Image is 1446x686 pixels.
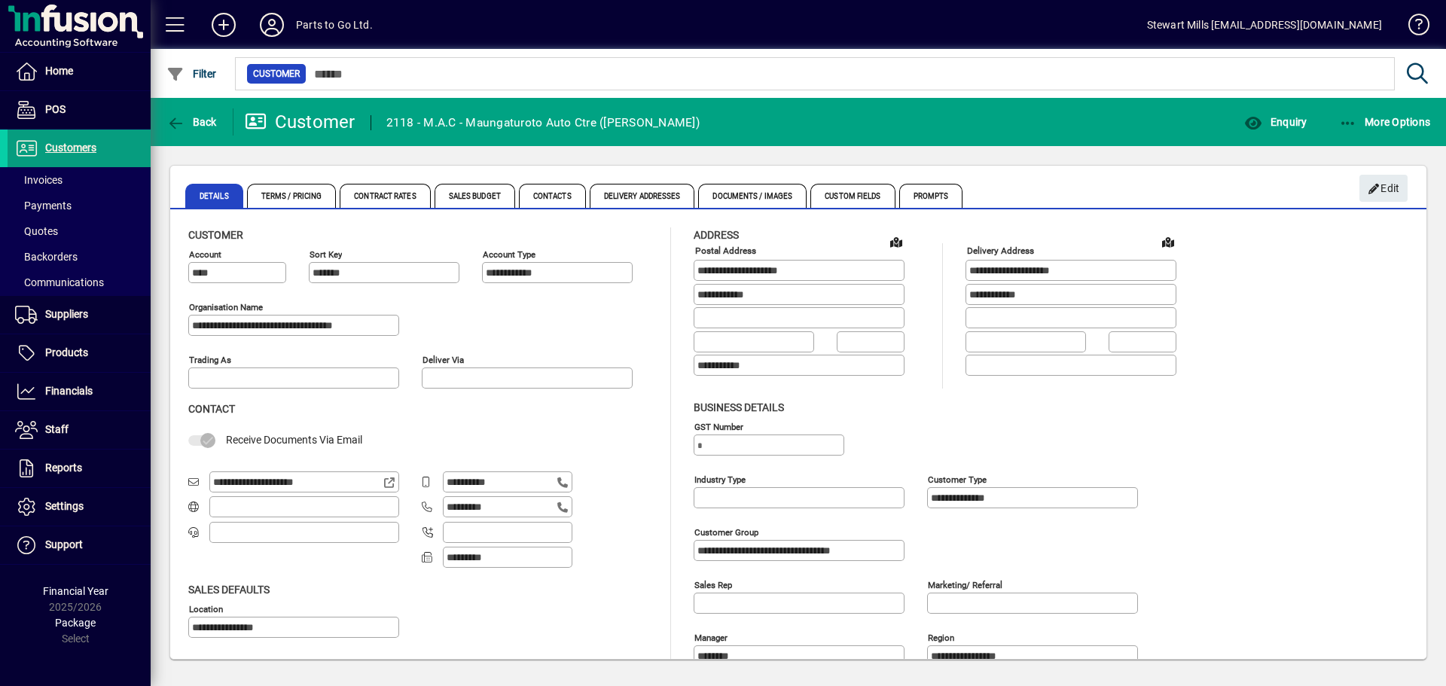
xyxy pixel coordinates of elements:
[884,230,908,254] a: View on map
[590,184,695,208] span: Delivery Addresses
[296,13,373,37] div: Parts to Go Ltd.
[8,296,151,334] a: Suppliers
[8,526,151,564] a: Support
[694,526,758,537] mat-label: Customer group
[698,184,807,208] span: Documents / Images
[8,53,151,90] a: Home
[45,65,73,77] span: Home
[1339,116,1431,128] span: More Options
[163,108,221,136] button: Back
[189,355,231,365] mat-label: Trading as
[928,632,954,642] mat-label: Region
[45,308,88,320] span: Suppliers
[899,184,963,208] span: Prompts
[519,184,586,208] span: Contacts
[185,184,243,208] span: Details
[694,421,743,431] mat-label: GST Number
[8,244,151,270] a: Backorders
[163,60,221,87] button: Filter
[694,579,732,590] mat-label: Sales rep
[189,603,223,614] mat-label: Location
[188,584,270,596] span: Sales defaults
[386,111,700,135] div: 2118 - M.A.C - Maungaturoto Auto Ctre ([PERSON_NAME])
[245,110,355,134] div: Customer
[1147,13,1382,37] div: Stewart Mills [EMAIL_ADDRESS][DOMAIN_NAME]
[8,167,151,193] a: Invoices
[1244,116,1307,128] span: Enquiry
[340,184,430,208] span: Contract Rates
[8,91,151,129] a: POS
[8,218,151,244] a: Quotes
[8,270,151,295] a: Communications
[1156,230,1180,254] a: View on map
[188,403,235,415] span: Contact
[45,103,66,115] span: POS
[200,11,248,38] button: Add
[694,632,728,642] mat-label: Manager
[8,334,151,372] a: Products
[694,401,784,413] span: Business details
[45,538,83,550] span: Support
[43,585,108,597] span: Financial Year
[45,423,69,435] span: Staff
[810,184,895,208] span: Custom Fields
[694,229,739,241] span: Address
[189,302,263,313] mat-label: Organisation name
[45,346,88,358] span: Products
[1359,175,1408,202] button: Edit
[8,488,151,526] a: Settings
[483,249,535,260] mat-label: Account Type
[45,142,96,154] span: Customers
[8,193,151,218] a: Payments
[15,276,104,288] span: Communications
[1240,108,1310,136] button: Enquiry
[166,116,217,128] span: Back
[694,474,746,484] mat-label: Industry type
[45,500,84,512] span: Settings
[45,385,93,397] span: Financials
[423,355,464,365] mat-label: Deliver via
[8,411,151,449] a: Staff
[8,450,151,487] a: Reports
[15,200,72,212] span: Payments
[248,11,296,38] button: Profile
[1368,176,1400,201] span: Edit
[45,462,82,474] span: Reports
[928,474,987,484] mat-label: Customer type
[151,108,233,136] app-page-header-button: Back
[166,68,217,80] span: Filter
[1335,108,1435,136] button: More Options
[189,249,221,260] mat-label: Account
[310,249,342,260] mat-label: Sort key
[928,579,1002,590] mat-label: Marketing/ Referral
[435,184,515,208] span: Sales Budget
[15,251,78,263] span: Backorders
[15,174,63,186] span: Invoices
[247,184,337,208] span: Terms / Pricing
[1397,3,1427,52] a: Knowledge Base
[55,617,96,629] span: Package
[188,229,243,241] span: Customer
[226,434,362,446] span: Receive Documents Via Email
[8,373,151,410] a: Financials
[15,225,58,237] span: Quotes
[253,66,300,81] span: Customer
